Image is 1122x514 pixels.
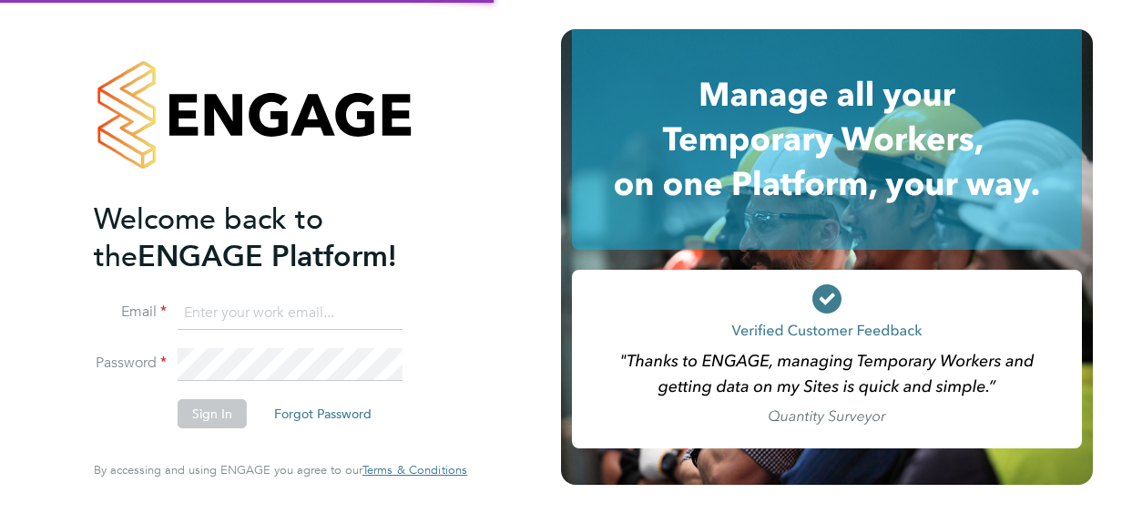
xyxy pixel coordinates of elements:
[94,354,167,373] label: Password
[94,303,167,322] label: Email
[94,201,323,274] span: Welcome back to the
[94,200,449,275] h2: ENGAGE Platform!
[178,297,403,330] input: Enter your work email...
[94,462,467,478] span: By accessing and using ENGAGE you agree to our
[362,462,467,478] span: Terms & Conditions
[260,399,386,428] button: Forgot Password
[362,463,467,478] a: Terms & Conditions
[178,399,247,428] button: Sign In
